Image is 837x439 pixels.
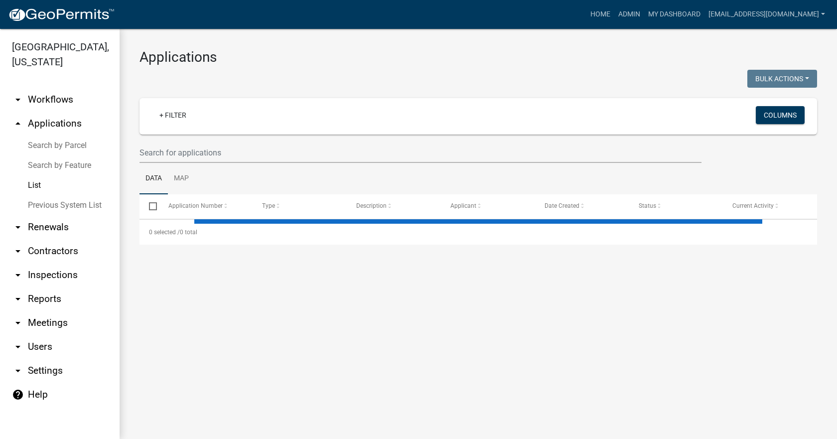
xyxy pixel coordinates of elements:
[545,202,579,209] span: Date Created
[747,70,817,88] button: Bulk Actions
[12,245,24,257] i: arrow_drop_down
[253,194,347,218] datatable-header-cell: Type
[158,194,253,218] datatable-header-cell: Application Number
[151,106,194,124] a: + Filter
[639,202,656,209] span: Status
[614,5,644,24] a: Admin
[12,293,24,305] i: arrow_drop_down
[12,118,24,130] i: arrow_drop_up
[535,194,629,218] datatable-header-cell: Date Created
[12,341,24,353] i: arrow_drop_down
[756,106,805,124] button: Columns
[356,202,387,209] span: Description
[704,5,829,24] a: [EMAIL_ADDRESS][DOMAIN_NAME]
[723,194,817,218] datatable-header-cell: Current Activity
[139,143,701,163] input: Search for applications
[139,194,158,218] datatable-header-cell: Select
[262,202,275,209] span: Type
[149,229,180,236] span: 0 selected /
[12,317,24,329] i: arrow_drop_down
[586,5,614,24] a: Home
[12,389,24,401] i: help
[347,194,441,218] datatable-header-cell: Description
[12,94,24,106] i: arrow_drop_down
[139,49,817,66] h3: Applications
[168,202,223,209] span: Application Number
[732,202,774,209] span: Current Activity
[168,163,195,195] a: Map
[12,221,24,233] i: arrow_drop_down
[12,365,24,377] i: arrow_drop_down
[12,269,24,281] i: arrow_drop_down
[441,194,535,218] datatable-header-cell: Applicant
[139,220,817,245] div: 0 total
[629,194,723,218] datatable-header-cell: Status
[139,163,168,195] a: Data
[644,5,704,24] a: My Dashboard
[450,202,476,209] span: Applicant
